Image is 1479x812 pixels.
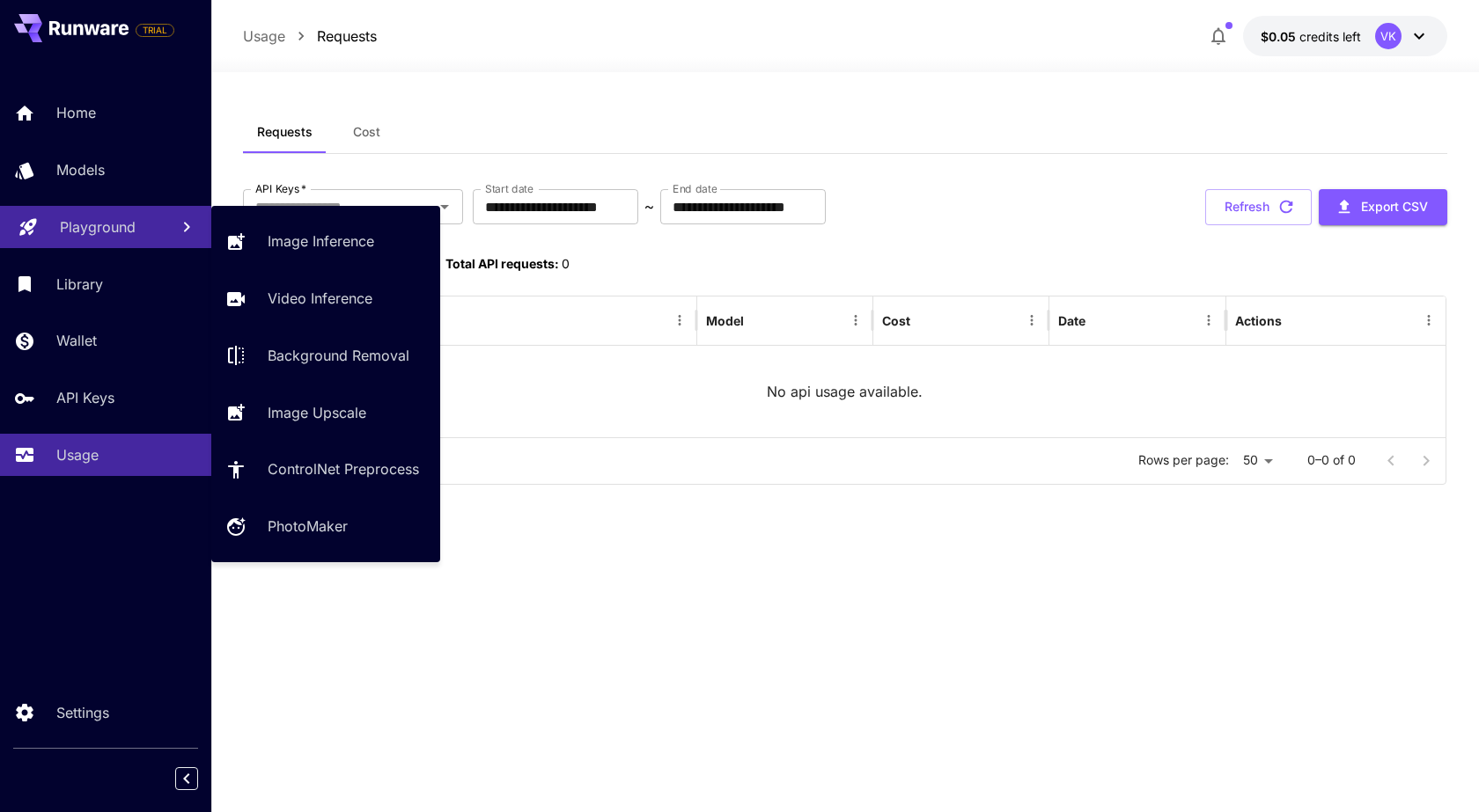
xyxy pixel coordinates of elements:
p: Wallet [56,330,97,351]
div: 50 [1236,448,1279,473]
button: Sort [746,308,770,333]
button: Menu [1019,308,1044,333]
p: 0–0 of 0 [1307,451,1356,469]
p: Playground [60,216,136,238]
span: TRIAL [136,24,173,37]
p: ControlNet Preprocess [268,458,419,479]
p: Library [56,274,103,295]
label: API Keys [255,181,306,196]
div: Model [706,313,744,328]
div: Collapse sidebar [188,763,211,794]
a: Image Upscale [211,391,440,434]
a: PhotoMaker [211,505,440,548]
a: Video Inference [211,277,440,320]
nav: breadcrumb [243,26,377,47]
p: Video Inference [268,288,372,309]
label: End date [673,181,717,196]
span: credits left [1299,29,1361,44]
p: Settings [56,702,109,723]
p: Usage [56,444,99,465]
p: Background Removal [268,345,409,366]
div: $0.05 [1261,27,1361,46]
button: Menu [667,308,692,333]
p: Requests [317,26,377,47]
a: Image Inference [211,220,440,263]
button: Open [432,194,457,219]
div: Actions [1235,313,1282,328]
span: 0 [562,256,570,271]
p: Image Upscale [268,402,366,423]
span: $0.05 [1261,29,1299,44]
span: Add your payment card to enable full platform functionality. [136,19,174,40]
div: VK [1375,23,1402,49]
a: Background Removal [211,334,440,377]
label: Start date [485,181,533,196]
button: Sort [912,308,937,333]
a: ControlNet Preprocess [211,448,440,491]
span: Cost [353,124,380,140]
p: Rows per page: [1138,451,1229,469]
button: Export CSV [1319,189,1447,225]
button: $0.05 [1243,16,1447,56]
button: Sort [1087,308,1112,333]
p: Usage [243,26,285,47]
span: Requests [257,124,313,140]
button: Menu [1416,308,1441,333]
p: ~ [644,196,654,217]
p: Home [56,102,96,123]
button: Menu [843,308,868,333]
button: Refresh [1205,189,1312,225]
p: Models [56,159,105,180]
span: Total API requests: [445,256,559,271]
button: Menu [1196,308,1221,333]
div: Cost [882,313,910,328]
p: No api usage available. [767,381,923,402]
p: Image Inference [268,230,374,252]
p: API Keys [56,387,114,408]
button: Collapse sidebar [175,767,198,790]
div: Date [1058,313,1085,328]
p: PhotoMaker [268,516,348,537]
